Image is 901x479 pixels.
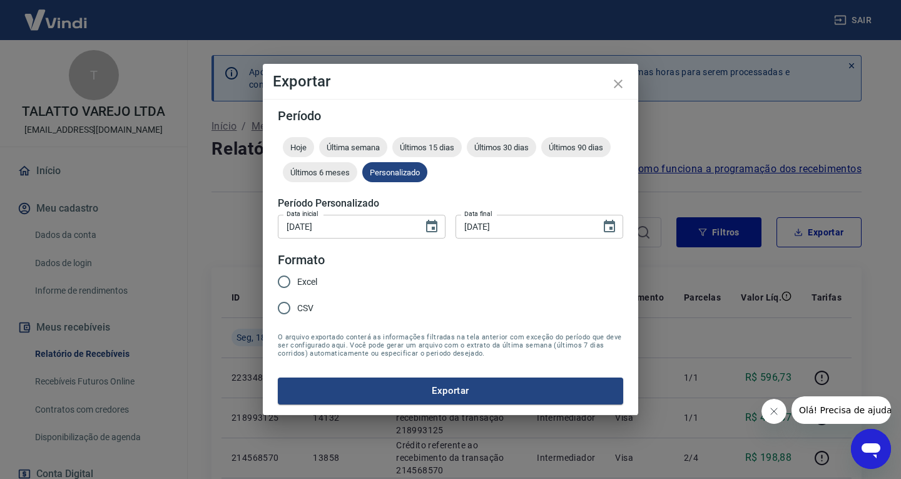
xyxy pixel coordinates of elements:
button: Choose date, selected date is 18 de ago de 2025 [597,214,622,239]
span: Últimos 90 dias [541,143,611,152]
input: DD/MM/YYYY [278,215,414,238]
button: Exportar [278,378,623,404]
span: Últimos 6 meses [283,168,357,177]
div: Últimos 30 dias [467,137,536,157]
iframe: Fechar mensagem [761,399,786,424]
label: Data inicial [287,209,318,219]
button: Choose date, selected date is 16 de ago de 2025 [419,214,444,239]
input: DD/MM/YYYY [456,215,592,238]
h5: Período [278,110,623,122]
iframe: Mensagem da empresa [792,396,891,424]
span: Personalizado [362,168,427,177]
span: O arquivo exportado conterá as informações filtradas na tela anterior com exceção do período que ... [278,333,623,358]
legend: Formato [278,251,325,269]
span: Últimos 30 dias [467,143,536,152]
span: Últimos 15 dias [392,143,462,152]
button: close [603,69,633,99]
div: Últimos 15 dias [392,137,462,157]
span: CSV [297,302,313,315]
div: Personalizado [362,162,427,182]
div: Hoje [283,137,314,157]
h5: Período Personalizado [278,197,623,210]
span: Hoje [283,143,314,152]
span: Excel [297,276,317,289]
div: Última semana [319,137,387,157]
h4: Exportar [273,74,628,89]
label: Data final [464,209,492,219]
div: Últimos 6 meses [283,162,357,182]
iframe: Botão para abrir a janela de mensagens [851,429,891,469]
span: Última semana [319,143,387,152]
span: Olá! Precisa de ajuda? [8,9,105,19]
div: Últimos 90 dias [541,137,611,157]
